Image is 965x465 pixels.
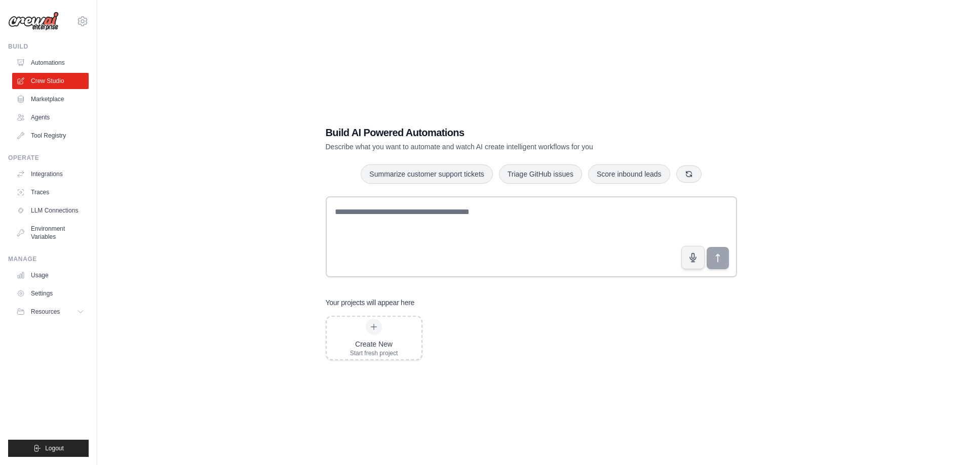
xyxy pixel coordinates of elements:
button: Summarize customer support tickets [361,164,492,184]
a: Traces [12,184,89,200]
div: Start fresh project [350,349,398,357]
h3: Your projects will appear here [326,298,415,308]
a: Environment Variables [12,221,89,245]
span: Logout [45,444,64,452]
button: Click to speak your automation idea [681,246,705,269]
button: Get new suggestions [676,165,702,183]
button: Triage GitHub issues [499,164,582,184]
div: Create New [350,339,398,349]
div: Build [8,43,89,51]
a: Automations [12,55,89,71]
button: Logout [8,440,89,457]
a: Settings [12,285,89,302]
a: Tool Registry [12,128,89,144]
span: Resources [31,308,60,316]
a: Agents [12,109,89,125]
div: Manage [8,255,89,263]
p: Describe what you want to automate and watch AI create intelligent workflows for you [326,142,666,152]
img: Logo [8,12,59,31]
button: Resources [12,304,89,320]
div: Operate [8,154,89,162]
a: Marketplace [12,91,89,107]
button: Score inbound leads [588,164,670,184]
h1: Build AI Powered Automations [326,125,666,140]
a: Crew Studio [12,73,89,89]
a: LLM Connections [12,202,89,219]
a: Integrations [12,166,89,182]
a: Usage [12,267,89,283]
